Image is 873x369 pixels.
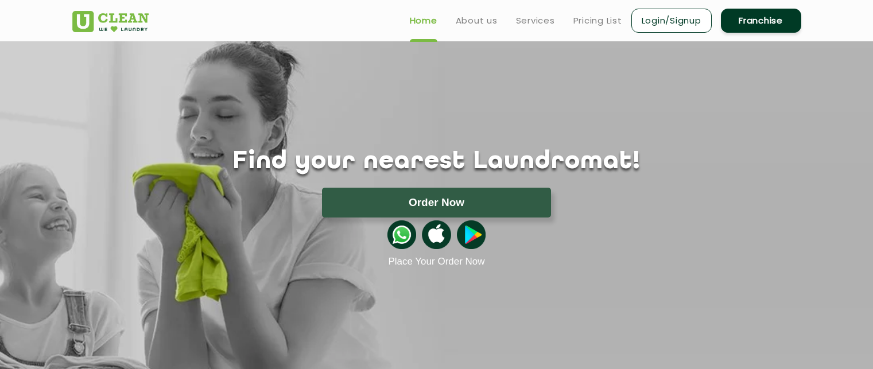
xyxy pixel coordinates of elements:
[631,9,712,33] a: Login/Signup
[457,220,486,249] img: playstoreicon.png
[516,14,555,28] a: Services
[64,147,810,176] h1: Find your nearest Laundromat!
[422,220,451,249] img: apple-icon.png
[322,188,551,217] button: Order Now
[72,11,149,32] img: UClean Laundry and Dry Cleaning
[456,14,498,28] a: About us
[388,256,484,267] a: Place Your Order Now
[721,9,801,33] a: Franchise
[410,14,437,28] a: Home
[573,14,622,28] a: Pricing List
[387,220,416,249] img: whatsappicon.png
